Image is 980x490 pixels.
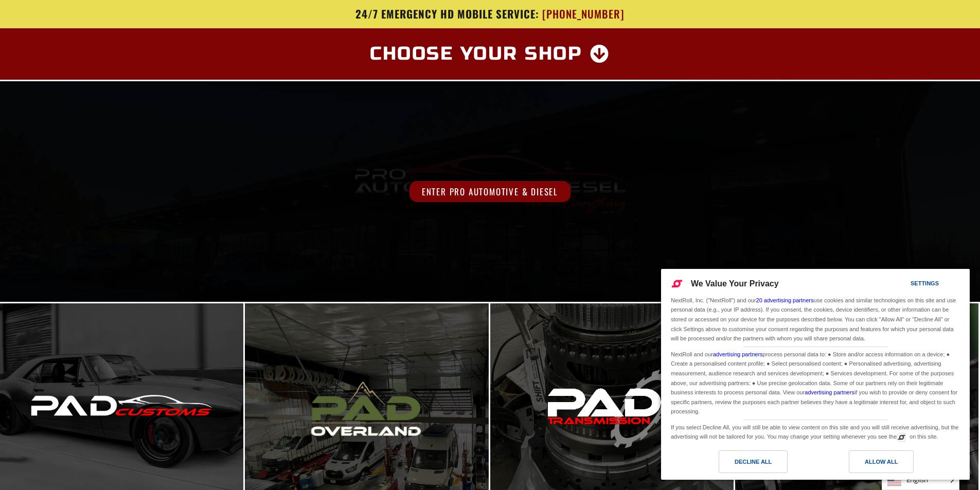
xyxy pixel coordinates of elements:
[815,450,964,478] a: Allow All
[667,450,815,478] a: Decline All
[669,420,962,443] div: If you select Decline All, you will still be able to view content on this site and you will still...
[713,351,763,357] a: advertising partners
[669,347,962,418] div: NextRoll and our process personal data to: ● Store and/or access information on a device; ● Creat...
[893,275,917,294] a: Settings
[911,278,939,289] div: Settings
[370,45,582,63] span: Choose Your Shop
[805,389,854,395] a: advertising partners
[691,279,779,288] span: We Value Your Privacy
[355,6,539,22] span: 24/7 Emergency HD Mobile Service:
[409,181,571,202] span: Enter Pro Automotive & Diesel
[865,456,898,467] div: Allow All
[735,456,772,467] div: Decline All
[882,470,959,490] aside: Language selected: English
[669,295,962,344] div: NextRoll, Inc. ("NextRoll") and our use cookies and similar technologies on this site and use per...
[756,297,814,303] a: 20 advertising partners
[542,8,625,21] span: [PHONE_NUMBER]
[358,39,622,69] a: Choose Your Shop
[882,470,959,489] span: English
[189,8,791,21] a: 24/7 Emergency HD Mobile Service: [PHONE_NUMBER]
